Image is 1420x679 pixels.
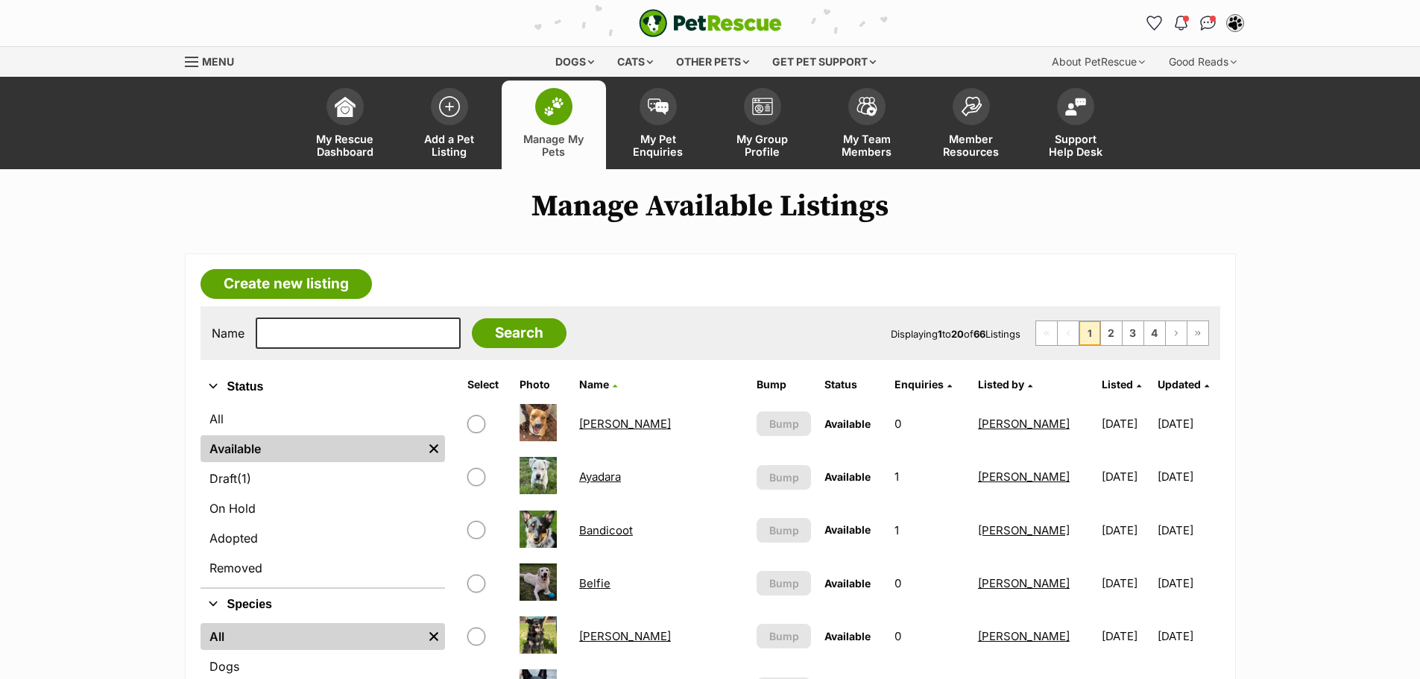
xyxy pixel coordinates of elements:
[1101,321,1122,345] a: Page 2
[201,525,445,552] a: Adopted
[201,405,445,432] a: All
[1158,378,1201,391] span: Updated
[751,373,818,397] th: Bump
[545,47,605,77] div: Dogs
[978,629,1070,643] a: [PERSON_NAME]
[579,378,617,391] a: Name
[978,378,1024,391] span: Listed by
[579,378,609,391] span: Name
[1096,505,1156,556] td: [DATE]
[423,435,445,462] a: Remove filter
[1144,321,1165,345] a: Page 4
[938,133,1005,158] span: Member Resources
[978,576,1070,590] a: [PERSON_NAME]
[1143,11,1167,35] a: Favourites
[757,624,812,648] button: Bump
[1036,321,1057,345] span: First page
[729,133,796,158] span: My Group Profile
[894,378,944,391] span: translation missing: en.admin.listings.index.attributes.enquiries
[1158,610,1218,662] td: [DATE]
[752,98,773,116] img: group-profile-icon-3fa3cf56718a62981997c0bc7e787c4b2cf8bcc04b72c1350f741eb67cf2f40e.svg
[818,373,887,397] th: Status
[201,269,372,299] a: Create new listing
[439,96,460,117] img: add-pet-listing-icon-0afa8454b4691262ce3f59096e99ab1cd57d4a30225e0717b998d2c9b9846f56.svg
[757,465,812,490] button: Bump
[856,97,877,116] img: team-members-icon-5396bd8760b3fe7c0b43da4ab00e1e3bb1a5d9ba89233759b79545d2d3fc5d0d.svg
[1096,451,1156,502] td: [DATE]
[762,47,886,77] div: Get pet support
[938,328,942,340] strong: 1
[1065,98,1086,116] img: help-desk-icon-fdf02630f3aa405de69fd3d07c3f3aa587a6932b1a1747fa1d2bba05be0121f9.svg
[335,96,356,117] img: dashboard-icon-eb2f2d2d3e046f16d808141f083e7271f6b2e854fb5c12c21221c1fb7104beca.svg
[1175,16,1187,31] img: notifications-46538b983faf8c2785f20acdc204bb7945ddae34d4c08c2a6579f10ce5e182be.svg
[312,133,379,158] span: My Rescue Dashboard
[606,80,710,169] a: My Pet Enquiries
[1042,133,1109,158] span: Support Help Desk
[423,623,445,650] a: Remove filter
[579,470,621,484] a: Ayadara
[1096,610,1156,662] td: [DATE]
[1187,321,1208,345] a: Last page
[824,417,871,430] span: Available
[824,630,871,642] span: Available
[212,326,244,340] label: Name
[1102,378,1141,391] a: Listed
[1200,16,1216,31] img: chat-41dd97257d64d25036548639549fe6c8038ab92f7586957e7f3b1b290dea8141.svg
[769,575,799,591] span: Bump
[1023,80,1128,169] a: Support Help Desk
[1158,451,1218,502] td: [DATE]
[961,96,982,116] img: member-resources-icon-8e73f808a243e03378d46382f2149f9095a855e16c252ad45f914b54edf8863c.svg
[978,470,1070,484] a: [PERSON_NAME]
[579,629,671,643] a: [PERSON_NAME]
[1223,11,1247,35] button: My account
[889,610,971,662] td: 0
[201,495,445,522] a: On Hold
[1158,398,1218,449] td: [DATE]
[472,318,567,348] input: Search
[1170,11,1193,35] button: Notifications
[625,133,692,158] span: My Pet Enquiries
[769,416,799,432] span: Bump
[648,98,669,115] img: pet-enquiries-icon-7e3ad2cf08bfb03b45e93fb7055b45f3efa6380592205ae92323e6603595dc1f.svg
[607,47,663,77] div: Cats
[666,47,760,77] div: Other pets
[397,80,502,169] a: Add a Pet Listing
[1035,320,1209,346] nav: Pagination
[201,555,445,581] a: Removed
[201,402,445,587] div: Status
[1143,11,1247,35] ul: Account quick links
[1079,321,1100,345] span: Page 1
[889,558,971,609] td: 0
[824,577,871,590] span: Available
[978,417,1070,431] a: [PERSON_NAME]
[202,55,234,68] span: Menu
[710,80,815,169] a: My Group Profile
[824,523,871,536] span: Available
[757,518,812,543] button: Bump
[502,80,606,169] a: Manage My Pets
[1196,11,1220,35] a: Conversations
[201,377,445,397] button: Status
[1096,558,1156,609] td: [DATE]
[833,133,900,158] span: My Team Members
[416,133,483,158] span: Add a Pet Listing
[1166,321,1187,345] a: Next page
[1158,47,1247,77] div: Good Reads
[201,435,423,462] a: Available
[520,133,587,158] span: Manage My Pets
[293,80,397,169] a: My Rescue Dashboard
[757,411,812,436] button: Bump
[1096,398,1156,449] td: [DATE]
[639,9,782,37] img: logo-e224e6f780fb5917bec1dbf3a21bbac754714ae5b6737aabdf751b685950b380.svg
[978,378,1032,391] a: Listed by
[1041,47,1155,77] div: About PetRescue
[974,328,985,340] strong: 66
[769,522,799,538] span: Bump
[1058,321,1079,345] span: Previous page
[919,80,1023,169] a: Member Resources
[1102,378,1133,391] span: Listed
[579,523,633,537] a: Bandicoot
[1228,16,1243,31] img: Lynda Smith profile pic
[237,470,251,487] span: (1)
[1158,558,1218,609] td: [DATE]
